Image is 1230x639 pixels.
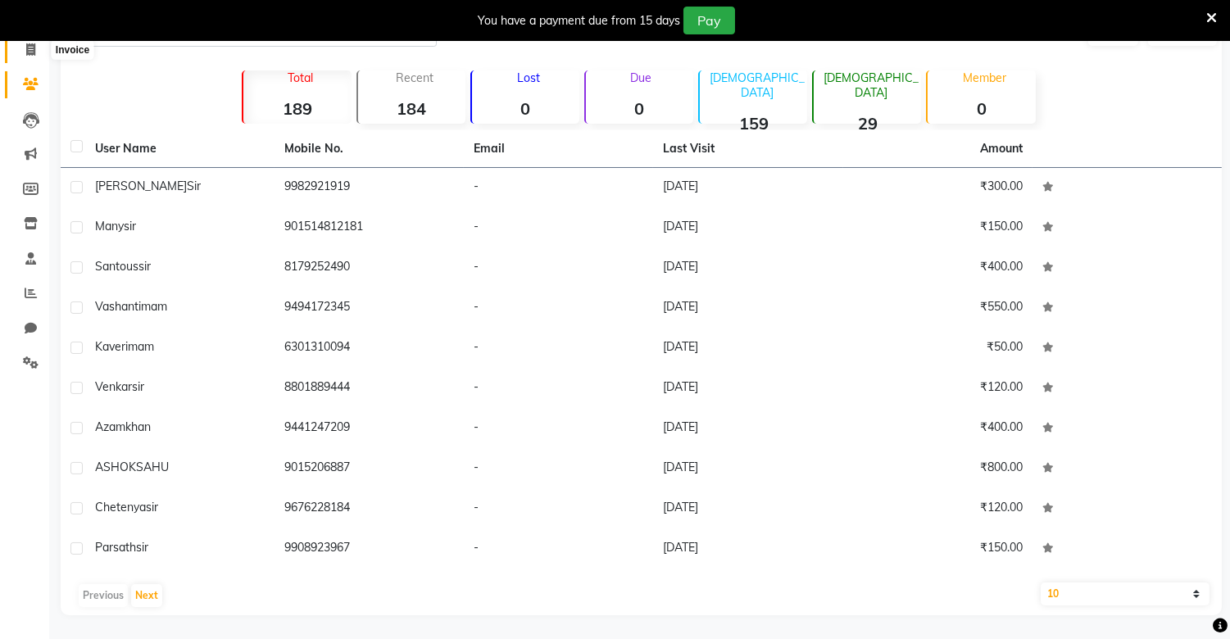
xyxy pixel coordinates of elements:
[653,369,842,409] td: [DATE]
[95,259,138,274] span: santous
[95,500,146,514] span: chetenya
[586,98,693,119] strong: 0
[275,208,464,248] td: 901514812181
[250,70,351,85] p: Total
[141,299,167,314] span: mam
[136,540,148,555] span: sir
[138,259,151,274] span: sir
[653,288,842,329] td: [DATE]
[653,529,842,569] td: [DATE]
[464,329,653,369] td: -
[275,248,464,288] td: 8179252490
[128,339,154,354] span: mam
[132,379,144,394] span: sir
[95,299,141,314] span: vashanti
[275,130,464,168] th: Mobile No.
[125,419,151,434] span: khan
[653,248,842,288] td: [DATE]
[814,113,921,134] strong: 29
[478,12,680,29] div: You have a payment due from 15 days
[683,7,735,34] button: Pay
[275,489,464,529] td: 9676228184
[843,248,1033,288] td: ₹400.00
[464,489,653,529] td: -
[275,288,464,329] td: 9494172345
[843,529,1033,569] td: ₹150.00
[95,379,132,394] span: venkar
[52,40,93,60] div: Invoice
[843,168,1033,208] td: ₹300.00
[131,584,162,607] button: Next
[95,419,125,434] span: Azam
[95,179,187,193] span: [PERSON_NAME]
[275,329,464,369] td: 6301310094
[464,529,653,569] td: -
[136,460,169,474] span: SAHU
[934,70,1035,85] p: Member
[653,329,842,369] td: [DATE]
[95,460,136,474] span: ASHOK
[464,248,653,288] td: -
[275,449,464,489] td: 9015206887
[843,369,1033,409] td: ₹120.00
[843,288,1033,329] td: ₹550.00
[843,208,1033,248] td: ₹150.00
[843,449,1033,489] td: ₹800.00
[146,500,158,514] span: sir
[85,130,275,168] th: User Name
[653,449,842,489] td: [DATE]
[706,70,807,100] p: [DEMOGRAPHIC_DATA]
[479,70,579,85] p: Lost
[589,70,693,85] p: Due
[243,98,351,119] strong: 189
[464,449,653,489] td: -
[275,168,464,208] td: 9982921919
[820,70,921,100] p: [DEMOGRAPHIC_DATA]
[464,288,653,329] td: -
[928,98,1035,119] strong: 0
[653,489,842,529] td: [DATE]
[843,409,1033,449] td: ₹400.00
[970,130,1033,167] th: Amount
[95,339,128,354] span: kaveri
[275,529,464,569] td: 9908923967
[464,409,653,449] td: -
[464,130,653,168] th: Email
[653,208,842,248] td: [DATE]
[275,409,464,449] td: 9441247209
[95,540,136,555] span: parsath
[95,219,124,233] span: many
[275,369,464,409] td: 8801889444
[464,369,653,409] td: -
[464,168,653,208] td: -
[843,489,1033,529] td: ₹120.00
[653,130,842,168] th: Last Visit
[358,98,465,119] strong: 184
[124,219,136,233] span: sir
[464,208,653,248] td: -
[365,70,465,85] p: Recent
[653,409,842,449] td: [DATE]
[472,98,579,119] strong: 0
[843,329,1033,369] td: ₹50.00
[653,168,842,208] td: [DATE]
[187,179,201,193] span: sir
[700,113,807,134] strong: 159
